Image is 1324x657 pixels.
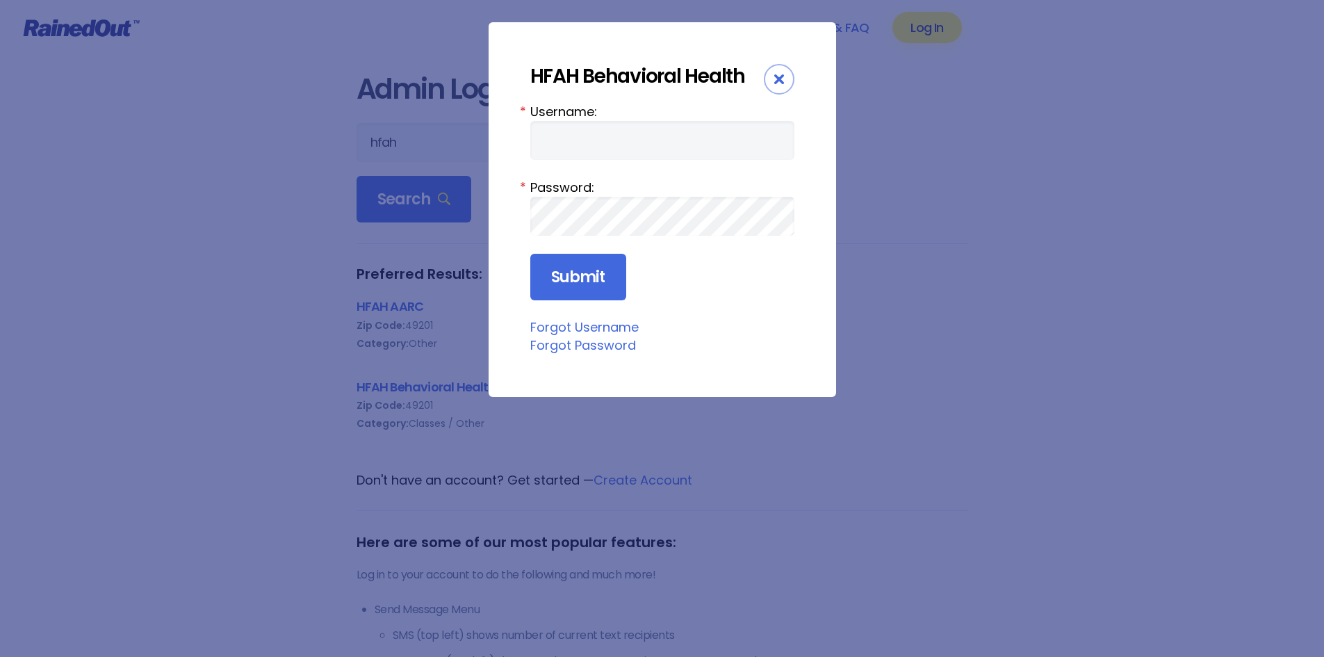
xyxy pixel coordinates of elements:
[530,178,794,197] label: Password:
[530,102,794,121] label: Username:
[530,318,639,336] a: Forgot Username
[530,336,636,354] a: Forgot Password
[530,64,764,88] div: HFAH Behavioral Health
[530,254,626,301] input: Submit
[764,64,794,95] div: Close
